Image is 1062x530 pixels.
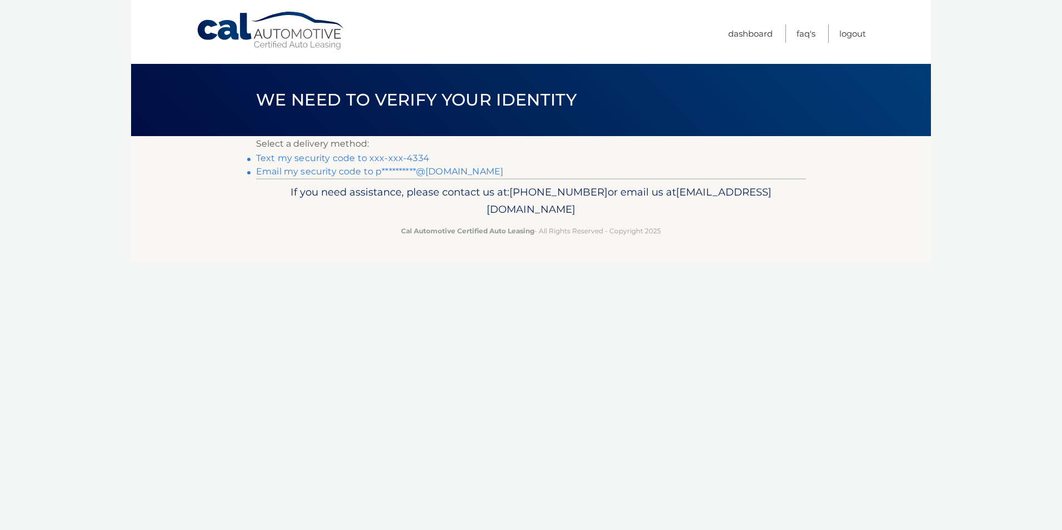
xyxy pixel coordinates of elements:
[263,225,799,237] p: - All Rights Reserved - Copyright 2025
[728,24,773,43] a: Dashboard
[263,183,799,219] p: If you need assistance, please contact us at: or email us at
[256,153,429,163] a: Text my security code to xxx-xxx-4334
[401,227,534,235] strong: Cal Automotive Certified Auto Leasing
[256,166,503,177] a: Email my security code to p**********@[DOMAIN_NAME]
[796,24,815,43] a: FAQ's
[256,136,806,152] p: Select a delivery method:
[256,89,577,110] span: We need to verify your identity
[509,186,608,198] span: [PHONE_NUMBER]
[839,24,866,43] a: Logout
[196,11,346,51] a: Cal Automotive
